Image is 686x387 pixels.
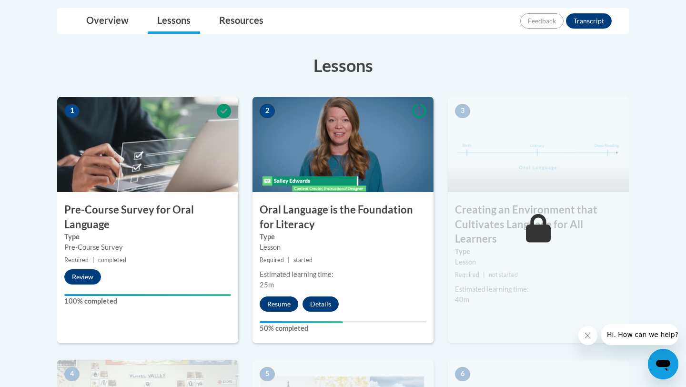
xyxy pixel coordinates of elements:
span: | [288,256,290,264]
h3: Lessons [57,53,629,77]
label: 50% completed [260,323,426,334]
span: | [483,271,485,278]
button: Resume [260,296,298,312]
div: Your progress [64,294,231,296]
img: Course Image [448,97,629,192]
span: completed [98,256,126,264]
span: 6 [455,367,470,381]
span: 25m [260,281,274,289]
span: Required [455,271,479,278]
div: Estimated learning time: [260,269,426,280]
span: 1 [64,104,80,118]
span: 3 [455,104,470,118]
span: 4 [64,367,80,381]
img: Course Image [252,97,434,192]
a: Lessons [148,9,200,34]
div: Estimated learning time: [455,284,622,295]
label: Type [64,232,231,242]
iframe: Close message [578,326,597,345]
span: started [293,256,313,264]
h3: Pre-Course Survey for Oral Language [57,203,238,232]
img: Course Image [57,97,238,192]
button: Feedback [520,13,564,29]
h3: Oral Language is the Foundation for Literacy [252,203,434,232]
div: Lesson [455,257,622,267]
label: Type [260,232,426,242]
span: 40m [455,295,469,304]
a: Resources [210,9,273,34]
div: Lesson [260,242,426,253]
label: Type [455,246,622,257]
span: 5 [260,367,275,381]
span: not started [489,271,518,278]
iframe: Message from company [601,324,678,345]
label: 100% completed [64,296,231,306]
span: Required [64,256,89,264]
button: Transcript [566,13,612,29]
span: Required [260,256,284,264]
div: Your progress [260,321,343,323]
a: Overview [77,9,138,34]
span: | [92,256,94,264]
iframe: Button to launch messaging window [648,349,678,379]
button: Details [303,296,339,312]
div: Pre-Course Survey [64,242,231,253]
h3: Creating an Environment that Cultivates Language for All Learners [448,203,629,246]
button: Review [64,269,101,285]
span: 2 [260,104,275,118]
